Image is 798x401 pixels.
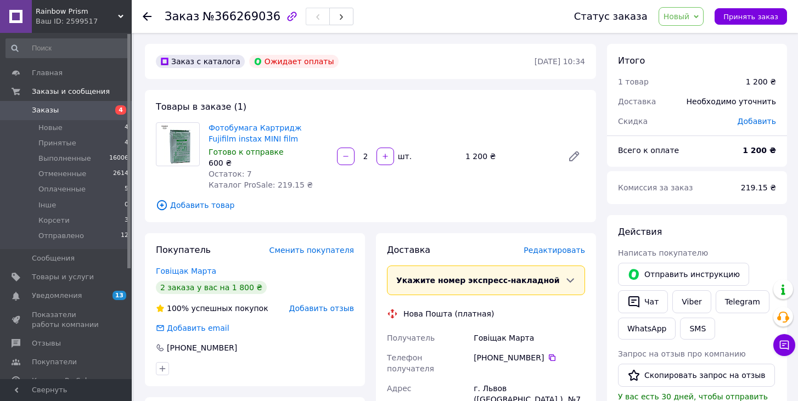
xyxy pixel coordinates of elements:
[209,123,302,143] a: Фотобумага Картридж Fujifilm instax MINI film
[618,146,679,155] span: Всего к оплате
[289,304,354,313] span: Добавить отзыв
[156,199,585,211] span: Добавить товар
[672,290,711,313] a: Viber
[156,101,246,112] span: Товары в заказе (1)
[32,338,61,348] span: Отзывы
[269,246,354,255] span: Сменить покупателя
[143,11,151,22] div: Вернуться назад
[32,357,77,367] span: Покупатели
[38,154,91,163] span: Выполненные
[38,184,86,194] span: Оплаченные
[32,253,75,263] span: Сообщения
[618,364,775,387] button: Скопировать запрос на отзыв
[574,11,648,22] div: Статус заказа
[36,7,118,16] span: Rainbow Prism
[680,318,715,340] button: SMS
[156,303,268,314] div: успешных покупок
[773,334,795,356] button: Чат с покупателем
[166,323,231,334] div: Добавить email
[38,200,56,210] span: Інше
[209,157,328,168] div: 600 ₴
[618,290,668,313] button: Чат
[387,334,435,342] span: Получатель
[664,12,690,21] span: Новый
[209,170,252,178] span: Остаток: 7
[121,231,128,241] span: 12
[32,376,91,386] span: Каталог ProSale
[38,123,63,133] span: Новые
[618,248,708,257] span: Написать покупателю
[109,154,128,163] span: 16006
[746,76,776,87] div: 1 200 ₴
[535,57,585,66] time: [DATE] 10:34
[715,8,787,25] button: Принять заказ
[618,263,749,286] button: Отправить инструкцию
[618,227,662,237] span: Действия
[723,13,778,21] span: Принять заказ
[618,77,649,86] span: 1 товар
[461,149,559,164] div: 1 200 ₴
[680,89,783,114] div: Необходимо уточнить
[563,145,585,167] a: Редактировать
[395,151,413,162] div: шт.
[156,267,216,275] a: Говіщак Марта
[156,245,211,255] span: Покупатель
[32,310,102,330] span: Показатели работы компании
[618,183,693,192] span: Комиссия за заказ
[36,16,132,26] div: Ваш ID: 2599517
[209,180,313,189] span: Каталог ProSale: 219.15 ₴
[167,304,189,313] span: 100%
[155,323,231,334] div: Добавить email
[166,342,238,353] div: [PHONE_NUMBER]
[474,352,585,363] div: [PHONE_NUMBER]
[156,55,245,68] div: Заказ с каталога
[159,123,198,166] img: Фотобумага Картридж Fujifilm instax MINI film
[125,138,128,148] span: 4
[396,276,560,285] span: Укажите номер экспресс-накладной
[125,200,128,210] span: 0
[32,272,94,282] span: Товары и услуги
[743,146,776,155] b: 1 200 ₴
[125,216,128,225] span: 3
[387,353,434,373] span: Телефон получателя
[618,349,746,358] span: Запрос на отзыв про компанию
[32,68,63,78] span: Главная
[38,231,84,241] span: Отправлено
[203,10,280,23] span: №366269036
[738,117,776,126] span: Добавить
[387,245,430,255] span: Доставка
[401,308,497,319] div: Нова Пошта (платная)
[38,138,76,148] span: Принятые
[618,117,648,126] span: Скидка
[5,38,130,58] input: Поиск
[32,87,110,97] span: Заказы и сообщения
[741,183,776,192] span: 219.15 ₴
[156,281,267,294] div: 2 заказа у вас на 1 800 ₴
[618,55,645,66] span: Итого
[38,216,70,225] span: Корсети
[209,148,284,156] span: Готово к отправке
[471,328,587,348] div: Говіщак Марта
[249,55,339,68] div: Ожидает оплаты
[716,290,769,313] a: Telegram
[165,10,199,23] span: Заказ
[618,318,676,340] a: WhatsApp
[113,291,126,300] span: 13
[125,184,128,194] span: 5
[618,97,656,106] span: Доставка
[524,246,585,255] span: Редактировать
[38,169,86,179] span: Отмененные
[387,384,411,393] span: Адрес
[32,105,59,115] span: Заказы
[32,291,82,301] span: Уведомления
[115,105,126,115] span: 4
[113,169,128,179] span: 2614
[125,123,128,133] span: 4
